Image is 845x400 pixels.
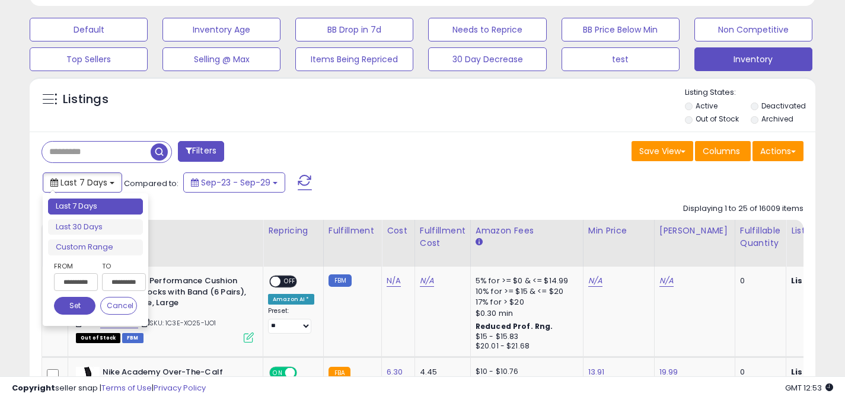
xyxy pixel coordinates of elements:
[30,47,148,71] button: Top Sellers
[268,307,314,334] div: Preset:
[102,260,137,272] label: To
[785,382,833,393] span: 2025-10-7 12:53 GMT
[476,321,553,331] b: Reduced Prof. Rng.
[100,297,137,315] button: Cancel
[428,47,546,71] button: 30 Day Decrease
[694,47,812,71] button: Inventory
[588,225,649,237] div: Min Price
[562,18,680,41] button: BB Price Below Min
[476,276,574,286] div: 5% for >= $0 & <= $14.99
[659,275,674,287] a: N/A
[329,274,352,287] small: FBM
[588,275,602,287] a: N/A
[140,318,216,328] span: | SKU: 1C3E-XO25-1JO1
[387,225,410,237] div: Cost
[54,297,95,315] button: Set
[761,114,793,124] label: Archived
[162,47,280,71] button: Selling @ Max
[76,333,120,343] span: All listings that are currently out of stock and unavailable for purchase on Amazon
[685,87,815,98] p: Listing States:
[695,141,751,161] button: Columns
[73,225,258,237] div: Title
[476,225,578,237] div: Amazon Fees
[476,237,483,248] small: Amazon Fees.
[54,260,95,272] label: From
[103,276,247,312] b: NIKE Unisex Performance Cushion No-Show Socks with Band (6 Pairs), Black/White, Large
[30,18,148,41] button: Default
[562,47,680,71] button: test
[696,101,718,111] label: Active
[43,172,122,193] button: Last 7 Days
[387,275,401,287] a: N/A
[476,332,574,342] div: $15 - $15.83
[476,308,574,319] div: $0.30 min
[178,141,224,162] button: Filters
[48,199,143,215] li: Last 7 Days
[476,341,574,351] div: $20.01 - $21.68
[101,382,152,393] a: Terms of Use
[63,91,109,108] h5: Listings
[761,101,806,111] label: Deactivated
[268,294,314,305] div: Amazon AI *
[791,275,845,286] b: Listed Price:
[12,383,206,394] div: seller snap | |
[420,225,465,249] div: Fulfillment Cost
[428,18,546,41] button: Needs to Reprice
[696,114,739,124] label: Out of Stock
[752,141,803,161] button: Actions
[329,225,377,237] div: Fulfillment
[183,172,285,193] button: Sep-23 - Sep-29
[48,219,143,235] li: Last 30 Days
[295,18,413,41] button: BB Drop in 7d
[12,382,55,393] strong: Copyright
[122,333,144,343] span: FBM
[280,277,299,287] span: OFF
[76,276,254,341] div: ASIN:
[201,177,270,188] span: Sep-23 - Sep-29
[48,239,143,255] li: Custom Range
[659,225,730,237] div: [PERSON_NAME]
[60,177,107,188] span: Last 7 Days
[162,18,280,41] button: Inventory Age
[632,141,693,161] button: Save View
[295,47,413,71] button: Items Being Repriced
[683,203,803,215] div: Displaying 1 to 25 of 16009 items
[268,225,318,237] div: Repricing
[703,145,740,157] span: Columns
[420,275,434,287] a: N/A
[740,276,777,286] div: 0
[476,286,574,297] div: 10% for >= $15 & <= $20
[154,382,206,393] a: Privacy Policy
[476,297,574,308] div: 17% for > $20
[124,178,178,189] span: Compared to:
[740,225,781,249] div: Fulfillable Quantity
[694,18,812,41] button: Non Competitive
